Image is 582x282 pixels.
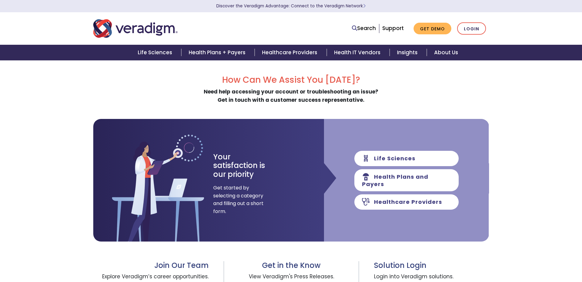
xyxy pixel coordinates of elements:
a: Life Sciences [130,45,181,60]
strong: Need help accessing your account or troubleshooting an issue? Get in touch with a customer succes... [204,88,378,104]
a: About Us [427,45,465,60]
a: Health Plans + Payers [181,45,255,60]
a: Health IT Vendors [327,45,390,60]
img: Veradigm logo [93,18,178,39]
span: Get started by selecting a category and filling out a short form. [213,184,264,215]
a: Support [382,25,404,32]
a: Healthcare Providers [255,45,326,60]
a: Insights [390,45,427,60]
span: Learn More [363,3,366,9]
h3: Solution Login [374,261,489,270]
a: Search [352,24,376,32]
h3: Join Our Team [93,261,209,270]
h3: Get in the Know [239,261,344,270]
a: Discover the Veradigm Advantage: Connect to the Veradigm NetworkLearn More [216,3,366,9]
a: Login [457,22,486,35]
h3: Your satisfaction is our priority [213,153,276,179]
a: Get Demo [414,23,451,35]
h2: How Can We Assist You [DATE]? [93,75,489,85]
